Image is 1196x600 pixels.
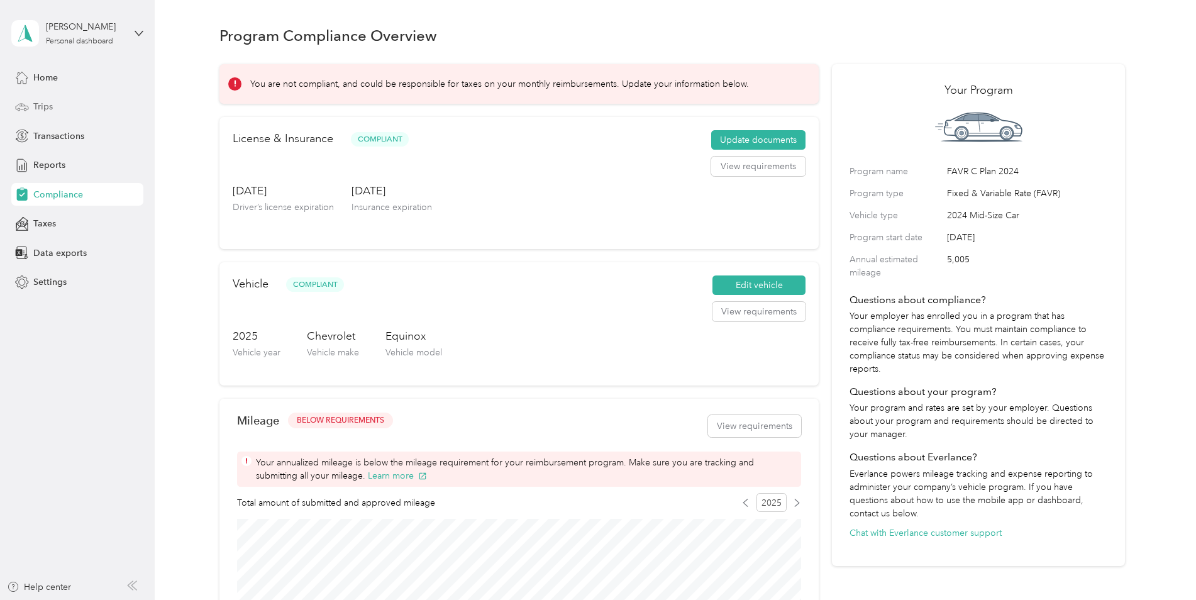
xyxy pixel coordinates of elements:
[385,328,442,344] h3: Equinox
[219,29,437,42] h1: Program Compliance Overview
[708,415,801,437] button: View requirements
[33,217,56,230] span: Taxes
[256,456,797,482] span: Your annualized mileage is below the mileage requirement for your reimbursement program. Make sur...
[850,450,1107,465] h4: Questions about Everlance?
[233,201,334,214] p: Driver’s license expiration
[307,328,359,344] h3: Chevrolet
[850,292,1107,308] h4: Questions about compliance?
[351,132,409,147] span: Compliant
[712,302,806,322] button: View requirements
[250,77,749,91] p: You are not compliant, and could be responsible for taxes on your monthly reimbursements. Update ...
[288,413,393,428] button: BELOW REQUIREMENTS
[850,253,943,279] label: Annual estimated mileage
[352,201,432,214] p: Insurance expiration
[307,346,359,359] p: Vehicle make
[33,247,87,260] span: Data exports
[385,346,442,359] p: Vehicle model
[297,415,384,426] span: BELOW REQUIREMENTS
[352,183,432,199] h3: [DATE]
[756,493,787,512] span: 2025
[46,38,113,45] div: Personal dashboard
[237,414,279,427] h2: Mileage
[33,275,67,289] span: Settings
[233,346,280,359] p: Vehicle year
[850,82,1107,99] h2: Your Program
[850,231,943,244] label: Program start date
[33,71,58,84] span: Home
[850,384,1107,399] h4: Questions about your program?
[237,496,435,509] span: Total amount of submitted and approved mileage
[850,209,943,222] label: Vehicle type
[33,158,65,172] span: Reports
[850,401,1107,441] p: Your program and rates are set by your employer. Questions about your program and requirements sh...
[850,526,1002,540] button: Chat with Everlance customer support
[947,209,1107,222] span: 2024 Mid-Size Car
[33,130,84,143] span: Transactions
[947,253,1107,279] span: 5,005
[711,157,806,177] button: View requirements
[33,100,53,113] span: Trips
[33,188,83,201] span: Compliance
[286,277,344,292] span: Compliant
[850,309,1107,375] p: Your employer has enrolled you in a program that has compliance requirements. You must maintain c...
[712,275,806,296] button: Edit vehicle
[711,130,806,150] button: Update documents
[947,231,1107,244] span: [DATE]
[233,275,269,292] h2: Vehicle
[7,581,71,594] button: Help center
[850,165,943,178] label: Program name
[850,187,943,200] label: Program type
[46,20,125,33] div: [PERSON_NAME]
[947,165,1107,178] span: FAVR C Plan 2024
[850,467,1107,520] p: Everlance powers mileage tracking and expense reporting to administer your company’s vehicle prog...
[947,187,1107,200] span: Fixed & Variable Rate (FAVR)
[233,183,334,199] h3: [DATE]
[1126,530,1196,600] iframe: Everlance-gr Chat Button Frame
[233,328,280,344] h3: 2025
[368,469,427,482] button: Learn more
[233,130,333,147] h2: License & Insurance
